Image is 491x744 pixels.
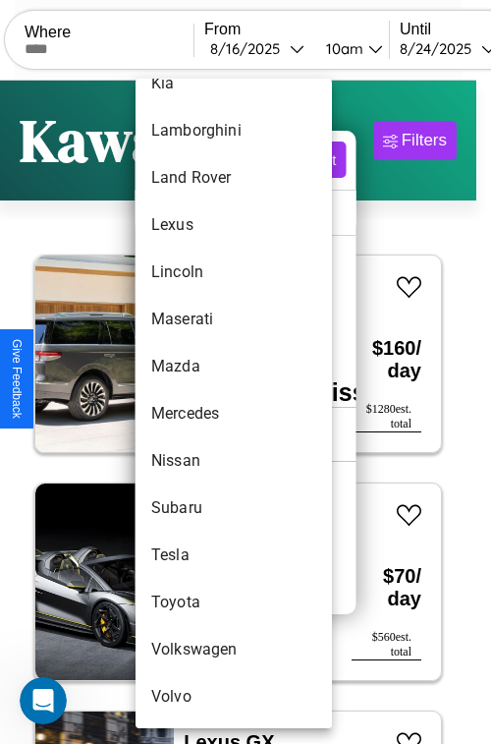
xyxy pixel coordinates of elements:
li: Kia [136,60,332,107]
li: Lincoln [136,249,332,296]
li: Lamborghini [136,107,332,154]
div: Give Feedback [10,339,24,419]
li: Nissan [136,437,332,485]
li: Volvo [136,673,332,720]
iframe: Intercom live chat [20,677,67,724]
li: Maserati [136,296,332,343]
li: Land Rover [136,154,332,201]
li: Subaru [136,485,332,532]
li: Mercedes [136,390,332,437]
li: Tesla [136,532,332,579]
li: Mazda [136,343,332,390]
li: Lexus [136,201,332,249]
li: Volkswagen [136,626,332,673]
li: Toyota [136,579,332,626]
